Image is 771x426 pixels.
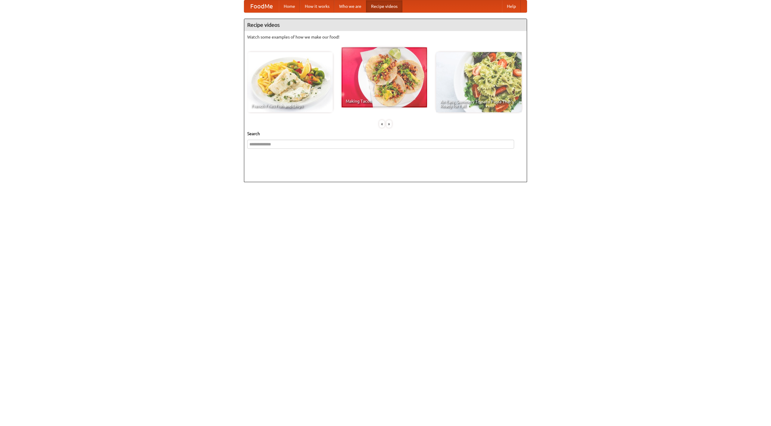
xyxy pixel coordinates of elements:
[334,0,366,12] a: Who we are
[502,0,521,12] a: Help
[247,52,333,112] a: French Fries Fish and Chips
[379,120,385,128] div: «
[346,99,423,103] span: Making Tacos
[247,34,524,40] p: Watch some examples of how we make our food!
[436,52,522,112] a: An Easy, Summery Tomato Pasta That's Ready for Fall
[342,47,427,107] a: Making Tacos
[440,100,517,108] span: An Easy, Summery Tomato Pasta That's Ready for Fall
[386,120,392,128] div: »
[251,104,329,108] span: French Fries Fish and Chips
[247,131,524,137] h5: Search
[300,0,334,12] a: How it works
[279,0,300,12] a: Home
[244,19,527,31] h4: Recipe videos
[244,0,279,12] a: FoodMe
[366,0,402,12] a: Recipe videos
